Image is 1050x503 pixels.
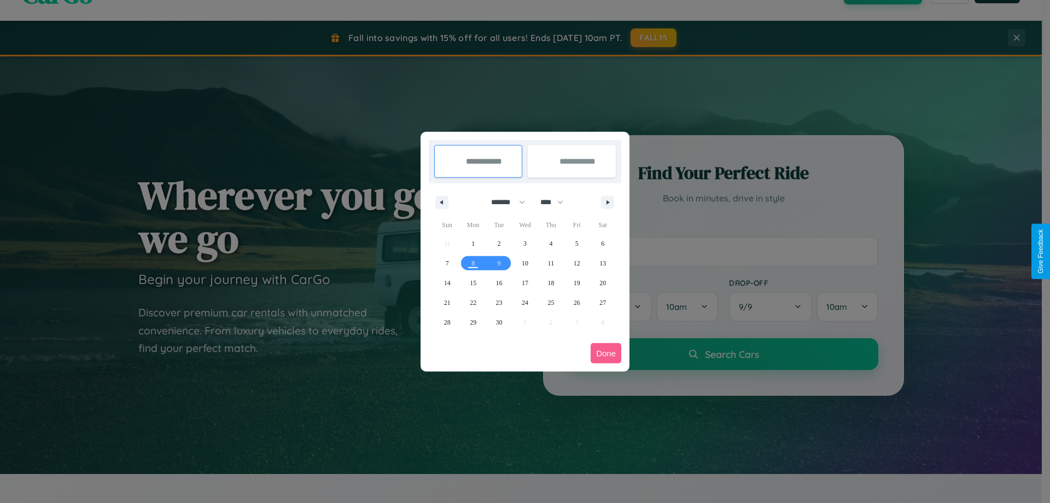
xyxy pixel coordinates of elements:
[1037,229,1045,274] div: Give Feedback
[512,253,538,273] button: 10
[434,293,460,313] button: 21
[523,234,527,253] span: 3
[591,343,621,363] button: Done
[496,313,503,332] span: 30
[599,293,606,313] span: 27
[590,253,616,273] button: 13
[460,313,486,332] button: 29
[538,253,564,273] button: 11
[599,253,606,273] span: 13
[522,273,528,293] span: 17
[434,313,460,332] button: 28
[547,273,554,293] span: 18
[512,234,538,253] button: 3
[590,234,616,253] button: 6
[564,234,590,253] button: 5
[446,253,449,273] span: 7
[486,293,512,313] button: 23
[564,293,590,313] button: 26
[498,253,501,273] span: 9
[460,216,486,234] span: Mon
[564,253,590,273] button: 12
[470,293,476,313] span: 22
[590,216,616,234] span: Sat
[486,253,512,273] button: 9
[547,293,554,313] span: 25
[496,273,503,293] span: 16
[512,293,538,313] button: 24
[538,273,564,293] button: 18
[486,273,512,293] button: 16
[599,273,606,293] span: 20
[444,313,451,332] span: 28
[575,234,579,253] span: 5
[471,234,475,253] span: 1
[590,293,616,313] button: 27
[486,313,512,332] button: 30
[522,293,528,313] span: 24
[460,253,486,273] button: 8
[549,234,552,253] span: 4
[486,234,512,253] button: 2
[590,273,616,293] button: 20
[470,313,476,332] span: 29
[538,234,564,253] button: 4
[564,216,590,234] span: Fri
[512,216,538,234] span: Wed
[434,216,460,234] span: Sun
[538,293,564,313] button: 25
[460,293,486,313] button: 22
[564,273,590,293] button: 19
[470,273,476,293] span: 15
[486,216,512,234] span: Tue
[496,293,503,313] span: 23
[538,216,564,234] span: Thu
[444,293,451,313] span: 21
[512,273,538,293] button: 17
[574,293,580,313] span: 26
[460,273,486,293] button: 15
[548,253,555,273] span: 11
[434,273,460,293] button: 14
[471,253,475,273] span: 8
[498,234,501,253] span: 2
[574,253,580,273] span: 12
[434,253,460,273] button: 7
[444,273,451,293] span: 14
[574,273,580,293] span: 19
[522,253,528,273] span: 10
[601,234,604,253] span: 6
[460,234,486,253] button: 1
